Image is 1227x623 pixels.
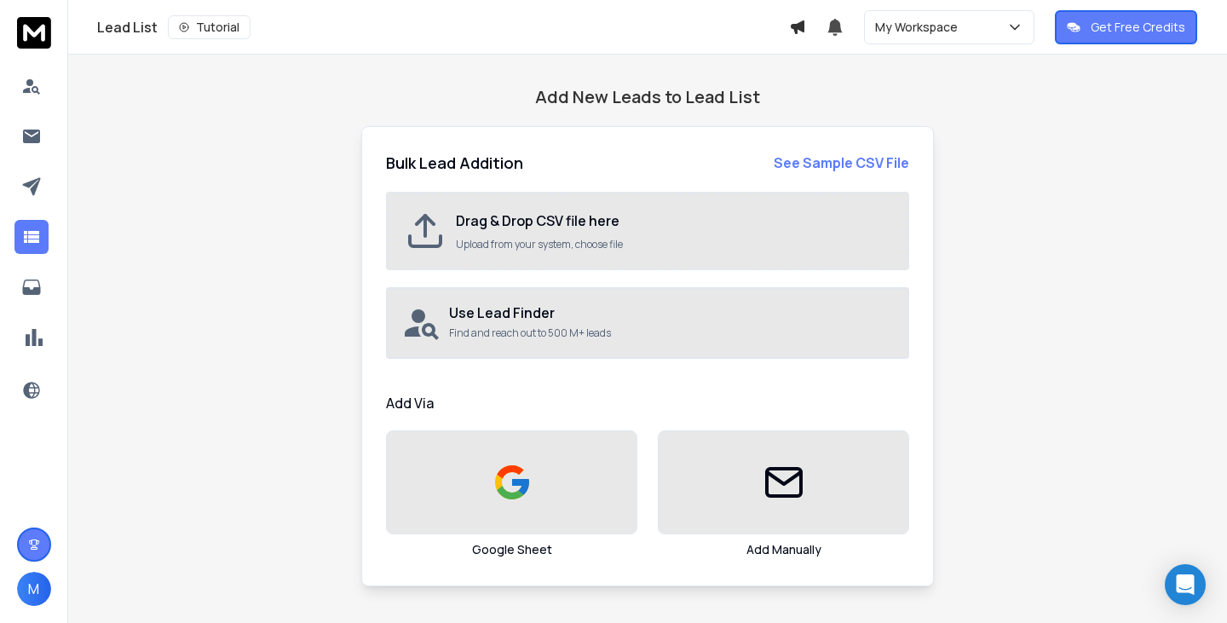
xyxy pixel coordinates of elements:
[386,393,909,413] h1: Add Via
[774,153,909,173] a: See Sample CSV File
[456,211,890,231] h2: Drag & Drop CSV file here
[472,541,552,558] h3: Google Sheet
[168,15,251,39] button: Tutorial
[774,153,909,172] strong: See Sample CSV File
[449,326,894,340] p: Find and reach out to 500 M+ leads
[535,85,760,109] h1: Add New Leads to Lead List
[386,151,523,175] h2: Bulk Lead Addition
[17,572,51,606] button: M
[875,19,965,36] p: My Workspace
[97,15,789,39] div: Lead List
[456,238,890,251] p: Upload from your system, choose file
[1091,19,1185,36] p: Get Free Credits
[746,541,821,558] h3: Add Manually
[449,303,894,323] h2: Use Lead Finder
[1055,10,1197,44] button: Get Free Credits
[1165,564,1206,605] div: Open Intercom Messenger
